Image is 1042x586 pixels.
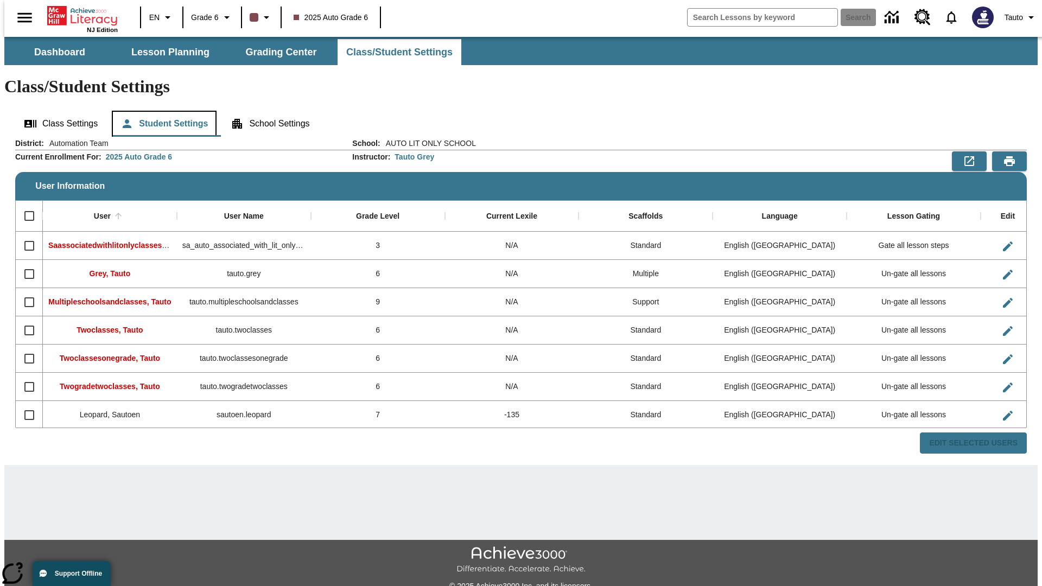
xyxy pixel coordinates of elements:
span: Grey, Tauto [90,269,131,278]
div: SubNavbar [4,37,1038,65]
button: Edit User [997,348,1019,370]
div: N/A [445,316,579,345]
div: User Name [224,212,264,221]
div: N/A [445,373,579,401]
div: SubNavbar [4,39,462,65]
div: Language [762,212,798,221]
div: English (US) [713,401,847,429]
button: Edit User [997,405,1019,426]
span: Automation Team [44,138,109,149]
div: Support [579,288,713,316]
span: Twoclassesonegrade, Tauto [60,354,160,362]
span: Leopard, Sautoen [80,410,140,419]
div: tauto.twoclasses [177,316,311,345]
div: Un-gate all lessons [847,288,981,316]
span: AUTO LIT ONLY SCHOOL [380,138,476,149]
span: Dashboard [34,46,85,59]
div: 6 [311,345,445,373]
span: Saassociatedwithlitonlyclasses, Saassociatedwithlitonlyclasses [48,241,279,250]
div: sa_auto_associated_with_lit_only_classes [177,232,311,260]
span: Lesson Planning [131,46,209,59]
span: Support Offline [55,570,102,577]
h2: District : [15,139,44,148]
span: Twogradetwoclasses, Tauto [60,382,160,391]
div: Class/Student Settings [15,111,1027,137]
span: NJ Edition [87,27,118,33]
div: Edit [1001,212,1015,221]
div: Standard [579,232,713,260]
div: tauto.twogradetwoclasses [177,373,311,401]
div: N/A [445,232,579,260]
div: 6 [311,316,445,345]
button: Profile/Settings [1000,8,1042,27]
div: Gate all lesson steps [847,232,981,260]
button: School Settings [222,111,318,137]
button: Edit User [997,377,1019,398]
h1: Class/Student Settings [4,77,1038,97]
div: tauto.grey [177,260,311,288]
div: English (US) [713,288,847,316]
div: Standard [579,401,713,429]
button: Class Settings [15,111,106,137]
div: N/A [445,345,579,373]
div: Scaffolds [628,212,663,221]
button: Student Settings [112,111,217,137]
div: 6 [311,373,445,401]
div: Current Lexile [486,212,537,221]
div: 6 [311,260,445,288]
div: Un-gate all lessons [847,373,981,401]
a: Notifications [937,3,965,31]
div: 3 [311,232,445,260]
img: Achieve3000 Differentiate Accelerate Achieve [456,546,586,574]
div: Multiple [579,260,713,288]
button: Support Offline [33,561,111,586]
div: 7 [311,401,445,429]
div: tauto.twoclassesonegrade [177,345,311,373]
div: User [94,212,111,221]
span: Grade 6 [191,12,219,23]
button: Grade: Grade 6, Select a grade [187,8,238,27]
span: Class/Student Settings [346,46,453,59]
div: Standard [579,373,713,401]
div: 9 [311,288,445,316]
div: Un-gate all lessons [847,401,981,429]
button: Edit User [997,320,1019,342]
button: Open side menu [9,2,41,34]
button: Select a new avatar [965,3,1000,31]
div: -135 [445,401,579,429]
div: Tauto Grey [395,151,434,162]
div: Un-gate all lessons [847,260,981,288]
div: Home [47,4,118,33]
h2: School : [352,139,380,148]
h2: Current Enrollment For : [15,152,101,162]
div: Grade Level [356,212,399,221]
span: Multipleschoolsandclasses, Tauto [48,297,171,306]
button: Edit User [997,264,1019,285]
span: Tauto [1005,12,1023,23]
div: N/A [445,260,579,288]
button: Class/Student Settings [338,39,461,65]
span: 2025 Auto Grade 6 [294,12,368,23]
span: User Information [35,181,105,191]
button: Export to CSV [952,151,987,171]
div: Lesson Gating [887,212,940,221]
div: Un-gate all lessons [847,345,981,373]
div: English (US) [713,232,847,260]
a: Resource Center, Will open in new tab [908,3,937,32]
div: English (US) [713,373,847,401]
div: English (US) [713,260,847,288]
img: Avatar [972,7,994,28]
button: Grading Center [227,39,335,65]
div: English (US) [713,345,847,373]
div: 2025 Auto Grade 6 [106,151,172,162]
span: EN [149,12,160,23]
div: sautoen.leopard [177,401,311,429]
button: Dashboard [5,39,114,65]
button: Class color is dark brown. Change class color [245,8,277,27]
span: Grading Center [245,46,316,59]
button: Edit User [997,292,1019,314]
h2: Instructor : [352,152,390,162]
div: N/A [445,288,579,316]
div: Standard [579,345,713,373]
div: tauto.multipleschoolsandclasses [177,288,311,316]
